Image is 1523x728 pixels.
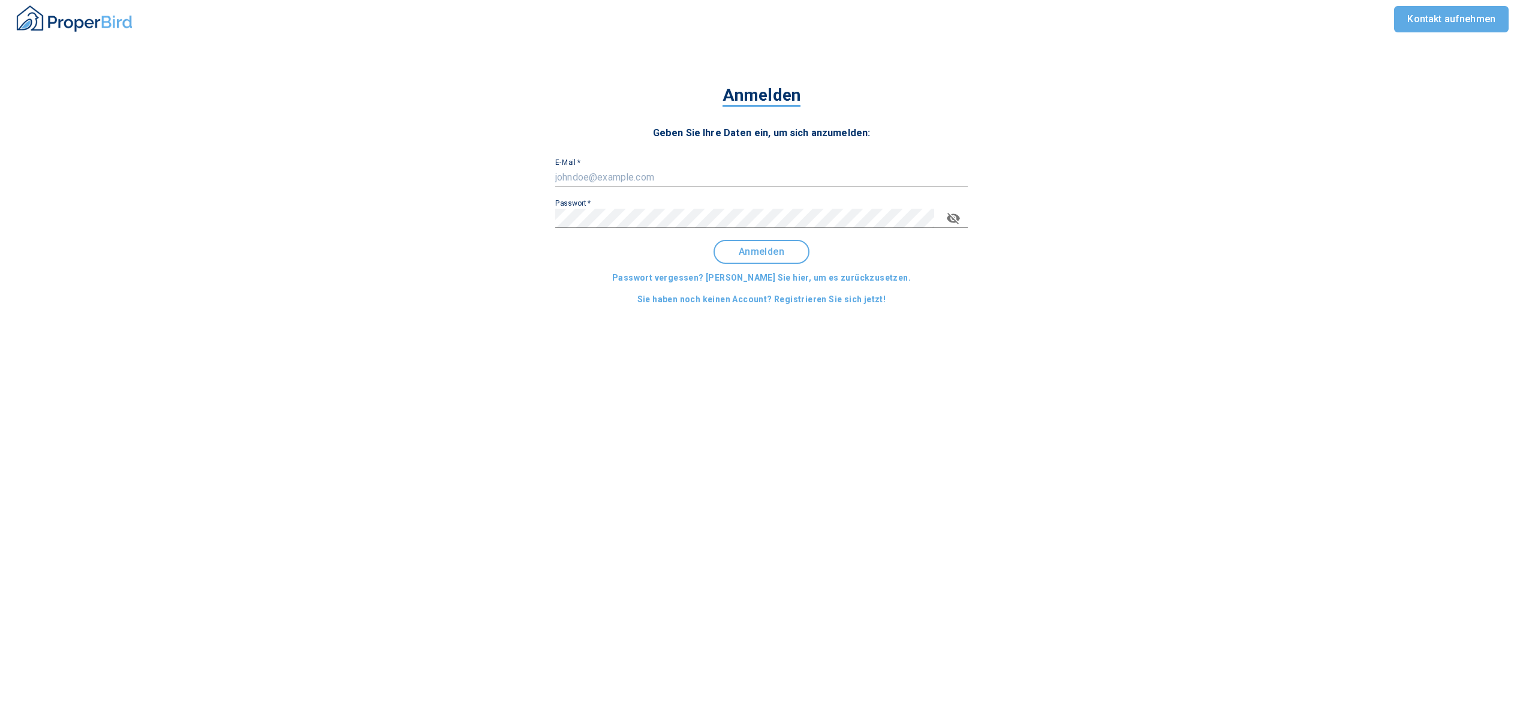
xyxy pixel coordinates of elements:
[14,4,134,34] img: ProperBird Logo and Home Button
[633,288,891,311] button: Sie haben noch keinen Account? Registrieren Sie sich jetzt!
[637,292,886,307] span: Sie haben noch keinen Account? Registrieren Sie sich jetzt!
[612,270,911,285] span: Passwort vergessen? [PERSON_NAME] Sie hier, um es zurückzusetzen.
[653,127,871,139] span: Geben Sie Ihre Daten ein, um sich anzumelden:
[555,168,968,187] input: johndoe@example.com
[723,85,800,107] span: Anmelden
[555,159,580,166] label: E-Mail
[14,1,134,38] button: ProperBird Logo and Home Button
[555,200,591,207] label: Passwort
[1394,6,1509,32] a: Kontakt aufnehmen
[607,267,916,289] button: Passwort vergessen? [PERSON_NAME] Sie hier, um es zurückzusetzen.
[714,240,809,264] button: Anmelden
[939,204,968,233] button: toggle password visibility
[724,246,799,257] span: Anmelden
